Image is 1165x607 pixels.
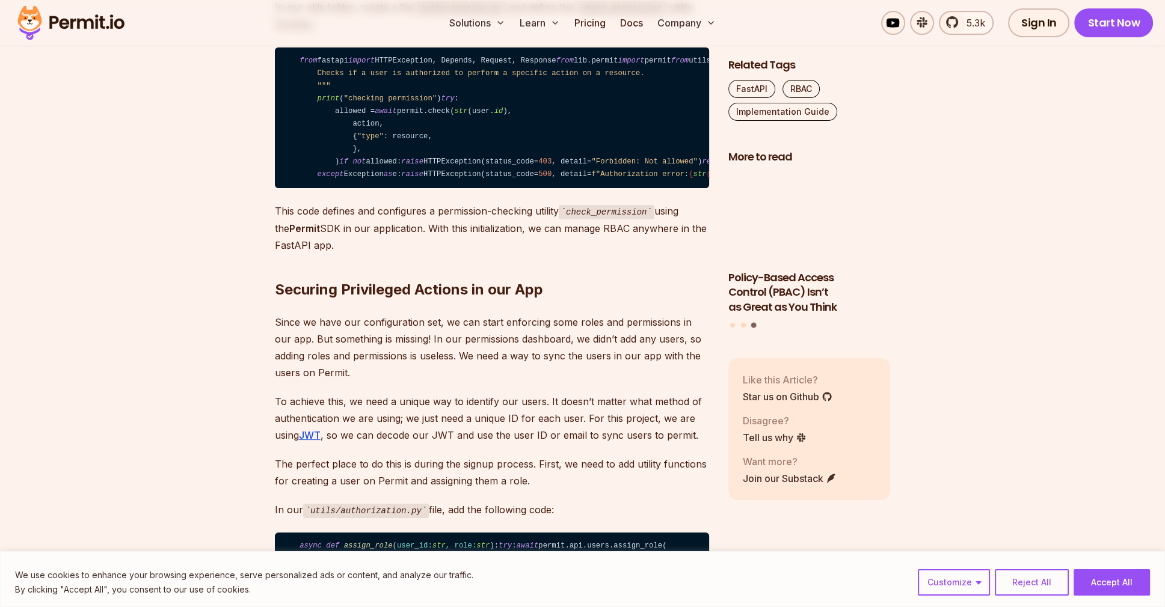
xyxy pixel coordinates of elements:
[15,568,473,582] p: We use cookies to enhance your browsing experience, serve personalized ads or content, and analyz...
[1074,8,1153,37] a: Start Now
[300,541,322,550] span: async
[743,454,837,468] p: Want more?
[671,56,689,65] span: from
[743,372,832,386] p: Like this Article?
[995,569,1069,596] button: Reject All
[401,157,423,166] span: raise
[615,11,648,35] a: Docs
[476,541,490,550] span: str
[538,157,552,166] span: 403
[401,170,423,178] span: raise
[728,172,891,315] li: 3 of 3
[538,170,552,178] span: 500
[743,430,807,444] a: Tell us why
[348,56,375,65] span: import
[441,94,454,103] span: try
[689,170,724,178] span: { (e)}
[384,170,393,178] span: as
[300,56,317,65] span: from
[432,541,446,550] span: str
[444,11,510,35] button: Solutions
[728,172,891,263] img: Policy-Based Access Control (PBAC) Isn’t as Great as You Think
[918,569,990,596] button: Customize
[289,222,320,234] strong: Permit
[15,582,473,597] p: By clicking "Accept All", you consent to our use of cookies.
[516,541,538,550] span: await
[728,150,891,165] h2: More to read
[12,2,130,43] img: Permit logo
[591,157,697,166] span: "Forbidden: Not allowed"
[494,107,503,115] span: id
[326,541,339,550] span: def
[743,389,832,403] a: Star us on Github
[1008,8,1070,37] a: Sign In
[959,16,985,30] span: 5.3k
[618,56,644,65] span: import
[275,456,709,489] p: The perfect place to do this is during the signup process. First, we need to add utility function...
[344,541,393,550] span: assign_role
[303,504,429,518] code: utils/authorization.py
[570,11,610,35] a: Pricing
[702,157,728,166] span: return
[743,413,807,427] p: Disagree?
[454,107,467,115] span: str
[299,429,321,441] a: JWT
[741,322,746,327] button: Go to slide 2
[275,203,709,254] p: This code defines and configures a permission-checking utility using the SDK in our application. ...
[556,56,574,65] span: from
[728,80,775,98] a: FastAPI
[318,94,340,103] span: print
[275,232,709,299] h2: Securing Privileged Actions in our App
[728,270,891,314] h3: Policy-Based Access Control (PBAC) Isn’t as Great as You Think
[743,471,837,485] a: Join our Substack
[357,132,384,141] span: "type"
[751,322,757,328] button: Go to slide 3
[728,103,837,121] a: Implementation Guide
[591,170,728,178] span: f"Authorization error: "
[339,157,348,166] span: if
[939,11,994,35] a: 5.3k
[728,172,891,315] a: Policy-Based Access Control (PBAC) Isn’t as Great as You ThinkPolicy-Based Access Control (PBAC) ...
[318,170,344,178] span: except
[499,541,512,550] span: try
[275,314,709,381] p: Since we have our configuration set, we can start enforcing some roles and permissions in our app...
[1074,569,1150,596] button: Accept All
[782,80,820,98] a: RBAC
[275,47,709,189] code: fastapi HTTPException, Depends, Request, Response lib.permit permit utils.dependencies get_user m...
[397,541,490,550] span: user_id: , role:
[653,11,721,35] button: Company
[275,393,709,444] p: To achieve this, we need a unique way to identify our users. It doesn’t matter what method of aut...
[375,107,397,115] span: await
[344,94,437,103] span: "checking permission"
[559,205,654,219] code: check_permission
[515,11,565,35] button: Learn
[693,170,706,178] span: str
[352,157,366,166] span: not
[275,501,709,519] p: In our file, add the following code:
[728,58,891,73] h2: Related Tags
[728,172,891,329] div: Posts
[730,322,735,327] button: Go to slide 1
